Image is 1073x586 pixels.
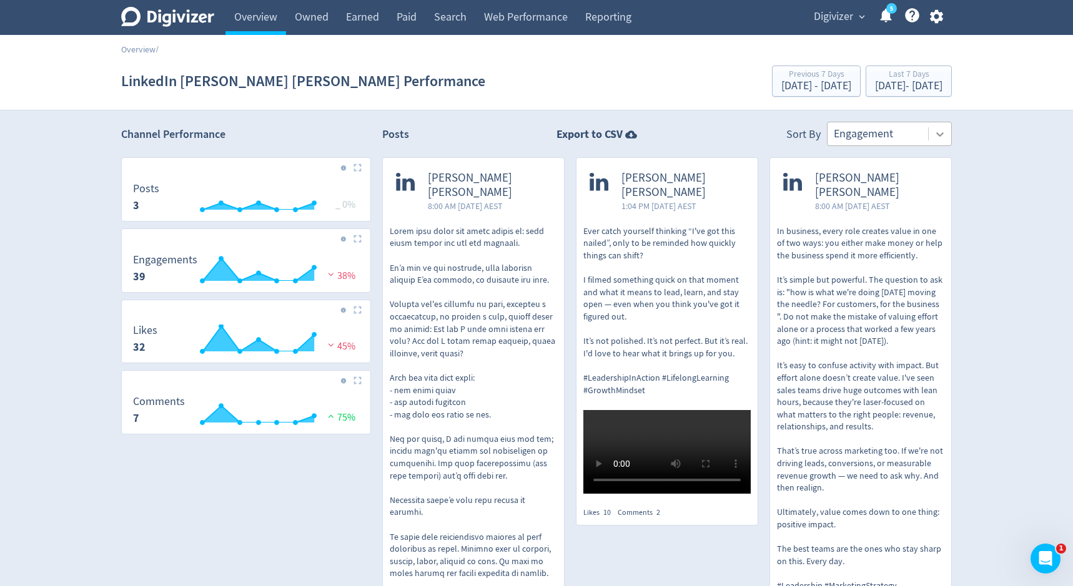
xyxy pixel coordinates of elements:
div: Comments [618,507,667,518]
a: [PERSON_NAME] [PERSON_NAME]1:04 PM [DATE] AESTEver catch yourself thinking “I've got this nailed”... [576,158,758,497]
button: Digivizer [809,7,868,27]
div: [DATE] - [DATE] [781,81,851,92]
span: / [156,44,159,55]
svg: Posts 3 [127,183,365,216]
strong: 3 [133,198,139,213]
div: Sort By [786,127,821,146]
span: _ 0% [335,198,355,211]
span: 1:04 PM [DATE] AEST [621,200,744,212]
dt: Posts [133,182,159,196]
div: [DATE] - [DATE] [875,81,942,92]
span: [PERSON_NAME] [PERSON_NAME] [815,171,938,200]
span: Digivizer [814,7,853,27]
svg: Comments 7 [127,396,365,429]
svg: Likes 32 [127,325,365,358]
div: Previous 7 Days [781,70,851,81]
span: 8:00 AM [DATE] AEST [428,200,551,212]
img: Placeholder [354,376,362,384]
span: [PERSON_NAME] [PERSON_NAME] [428,171,551,200]
img: Placeholder [354,235,362,243]
div: Last 7 Days [875,70,942,81]
span: 1 [1056,544,1066,554]
span: 38% [325,270,355,282]
dt: Engagements [133,253,197,267]
svg: Engagements 39 [127,254,365,287]
span: 8:00 AM [DATE] AEST [815,200,938,212]
img: positive-performance.svg [325,411,337,421]
span: 10 [603,507,611,517]
strong: 39 [133,269,146,284]
img: Placeholder [354,306,362,314]
span: expand_more [856,11,868,22]
p: Ever catch yourself thinking “I've got this nailed”, only to be reminded how quickly things can s... [583,225,751,396]
img: negative-performance.svg [325,270,337,279]
iframe: Intercom live chat [1031,544,1061,574]
strong: 32 [133,339,146,354]
h2: Channel Performance [121,127,371,142]
button: Previous 7 Days[DATE] - [DATE] [772,66,861,97]
h2: Posts [382,127,409,146]
button: Last 7 Days[DATE]- [DATE] [866,66,952,97]
span: [PERSON_NAME] [PERSON_NAME] [621,171,744,200]
span: 45% [325,340,355,353]
img: Placeholder [354,164,362,172]
dt: Comments [133,394,185,409]
span: 2 [656,507,660,517]
dt: Likes [133,323,157,338]
img: negative-performance.svg [325,340,337,349]
h1: LinkedIn [PERSON_NAME] [PERSON_NAME] Performance [121,61,485,101]
strong: Export to CSV [556,127,623,142]
span: 75% [325,411,355,424]
a: Overview [121,44,156,55]
a: 5 [886,3,897,14]
div: Likes [583,507,618,518]
strong: 7 [133,411,139,426]
text: 5 [890,4,893,13]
